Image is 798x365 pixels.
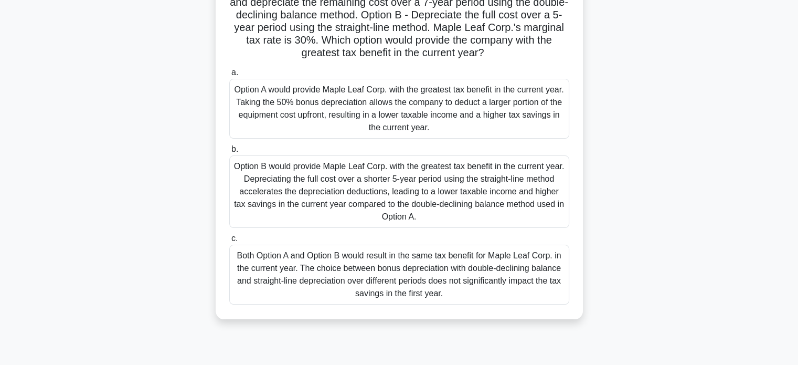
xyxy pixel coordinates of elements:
div: Option B would provide Maple Leaf Corp. with the greatest tax benefit in the current year. Deprec... [229,155,569,228]
div: Both Option A and Option B would result in the same tax benefit for Maple Leaf Corp. in the curre... [229,245,569,305]
div: Option A would provide Maple Leaf Corp. with the greatest tax benefit in the current year. Taking... [229,79,569,139]
span: a. [231,68,238,77]
span: c. [231,234,238,243]
span: b. [231,144,238,153]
